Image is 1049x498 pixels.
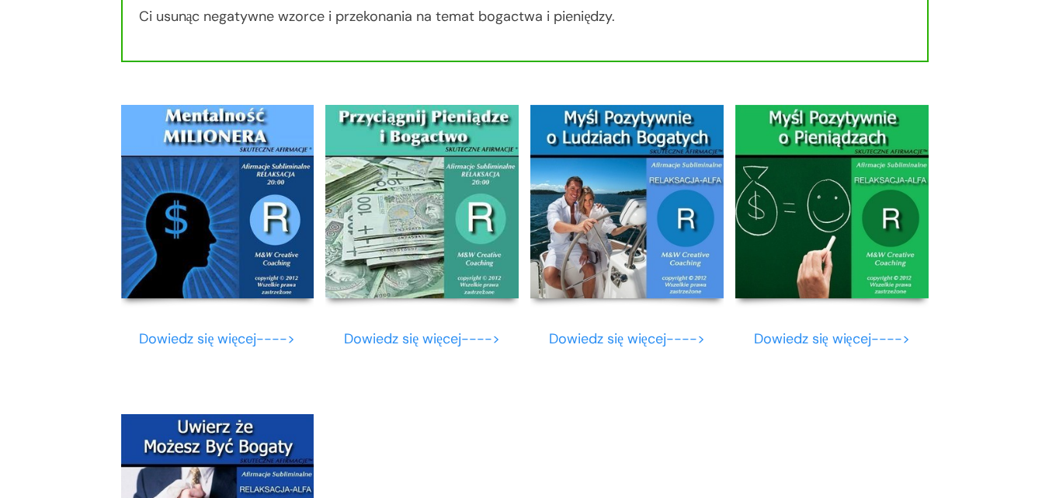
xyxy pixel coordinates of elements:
[325,105,519,298] img: AFIRMACJE Przyciagnij Pieniadze i Dobrobyt dla mezczyzn 1
[754,329,910,348] a: Dowiedz się więcej---->
[139,329,295,348] a: Dowiedz się więcej---->
[530,105,724,298] img: Mysl Pozytywnie O Bogatych-dla KOBIET 1
[735,105,929,298] img: Mysl Pozytywnie O Pieniadzach-dla MEZCZYZN M-T 1
[344,329,500,348] a: Dowiedz się więcej---->
[549,329,705,348] a: Dowiedz się więcej---->
[121,105,314,298] img: AFIRMACJE Mentalnosc Milionera Dla Mezczyzn 1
